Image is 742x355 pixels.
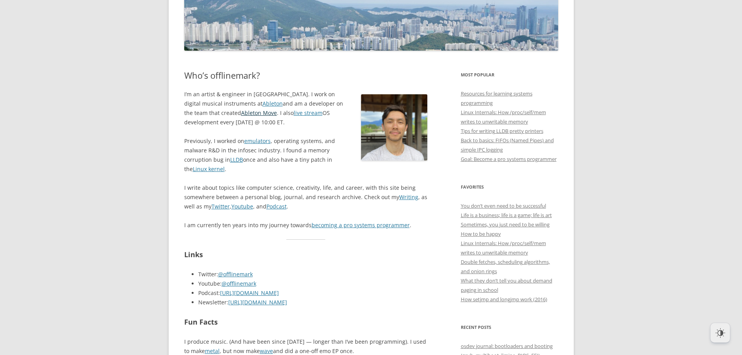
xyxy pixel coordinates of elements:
[461,258,550,275] a: Double fetches, scheduling algorithms, and onion rings
[244,137,271,145] a: emulators
[198,270,428,279] li: Twitter:
[184,221,428,230] p: I am currently ten years into my journey towards .
[193,165,225,173] a: Linux kernel
[241,109,277,117] a: Ableton Move
[461,296,547,303] a: How setjmp and longjmp work (2016)
[461,127,543,134] a: Tips for writing LLDB pretty printers
[220,289,279,297] a: [URL][DOMAIN_NAME]
[312,221,410,229] a: becoming a pro systems programmer
[211,203,230,210] a: Twitter
[228,298,287,306] a: [URL][DOMAIN_NAME]
[231,203,253,210] a: Youtube
[230,156,243,163] a: LLDB
[461,323,558,332] h3: Recent Posts
[222,280,256,287] a: @offlinemark
[263,100,283,107] a: Ableton
[461,90,532,106] a: Resources for learning systems programming
[184,70,428,80] h1: Who’s offlinemark?
[461,137,554,153] a: Back to basics: FIFOs (Named Pipes) and simple IPC logging
[461,240,546,256] a: Linux Internals: How /proc/self/mem writes to unwritable memory
[218,270,253,278] a: @offlinemark
[461,109,546,125] a: Linux Internals: How /proc/self/mem writes to unwritable memory
[461,277,552,293] a: What they don’t tell you about demand paging in school
[294,109,323,117] a: live stream
[184,249,428,260] h2: Links
[461,70,558,79] h3: Most Popular
[461,202,546,209] a: You don’t even need to be successful
[198,279,428,288] li: Youtube:
[461,182,558,192] h3: Favorites
[266,203,287,210] a: Podcast
[184,90,428,127] p: I’m an artist & engineer in [GEOGRAPHIC_DATA]. I work on digital musical instruments at and am a ...
[205,347,220,355] a: metal
[461,155,557,162] a: Goal: Become a pro systems programmer
[399,193,418,201] a: Writing
[198,288,428,298] li: Podcast:
[461,230,501,237] a: How to be happy
[184,136,428,174] p: Previously, I worked on , operating systems, and malware R&D in the infosec industry. I found a m...
[461,221,550,228] a: Sometimes, you just need to be willing
[184,316,428,328] h2: Fun Facts
[260,347,273,355] a: wave
[184,183,428,211] p: I write about topics like computer science, creativity, life, and career, with this site being so...
[198,298,428,307] li: Newsletter:
[461,212,552,219] a: Life is a business; life is a game; life is art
